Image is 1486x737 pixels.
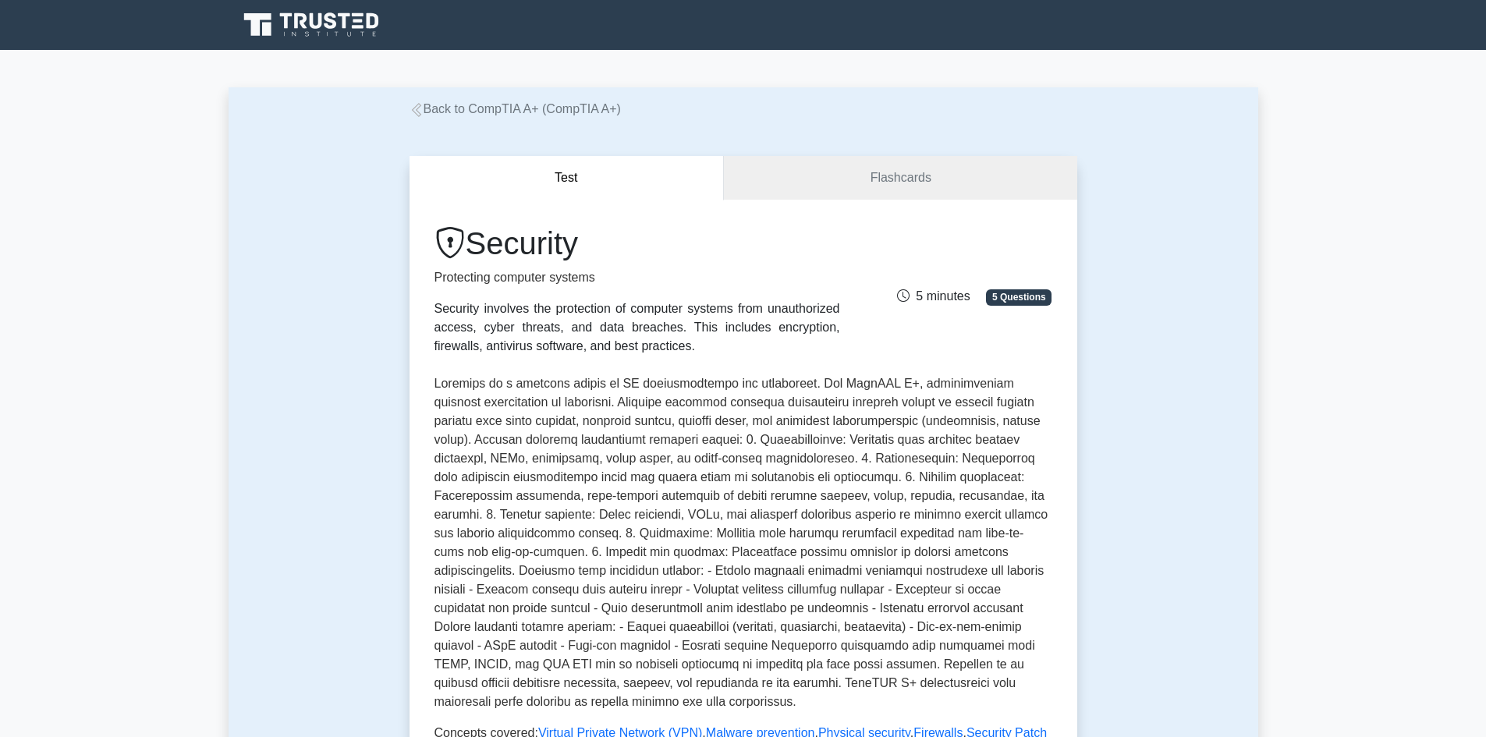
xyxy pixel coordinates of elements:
[986,289,1052,305] span: 5 Questions
[410,156,725,200] button: Test
[724,156,1076,200] a: Flashcards
[434,374,1052,711] p: Loremips do s ametcons adipis el SE doeiusmodtempo inc utlaboreet. Dol MagnAAL E+, adminimveniam ...
[897,289,970,303] span: 5 minutes
[434,268,840,287] p: Protecting computer systems
[434,225,840,262] h1: Security
[434,299,840,356] div: Security involves the protection of computer systems from unauthorized access, cyber threats, and...
[410,102,621,115] a: Back to CompTIA A+ (CompTIA A+)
